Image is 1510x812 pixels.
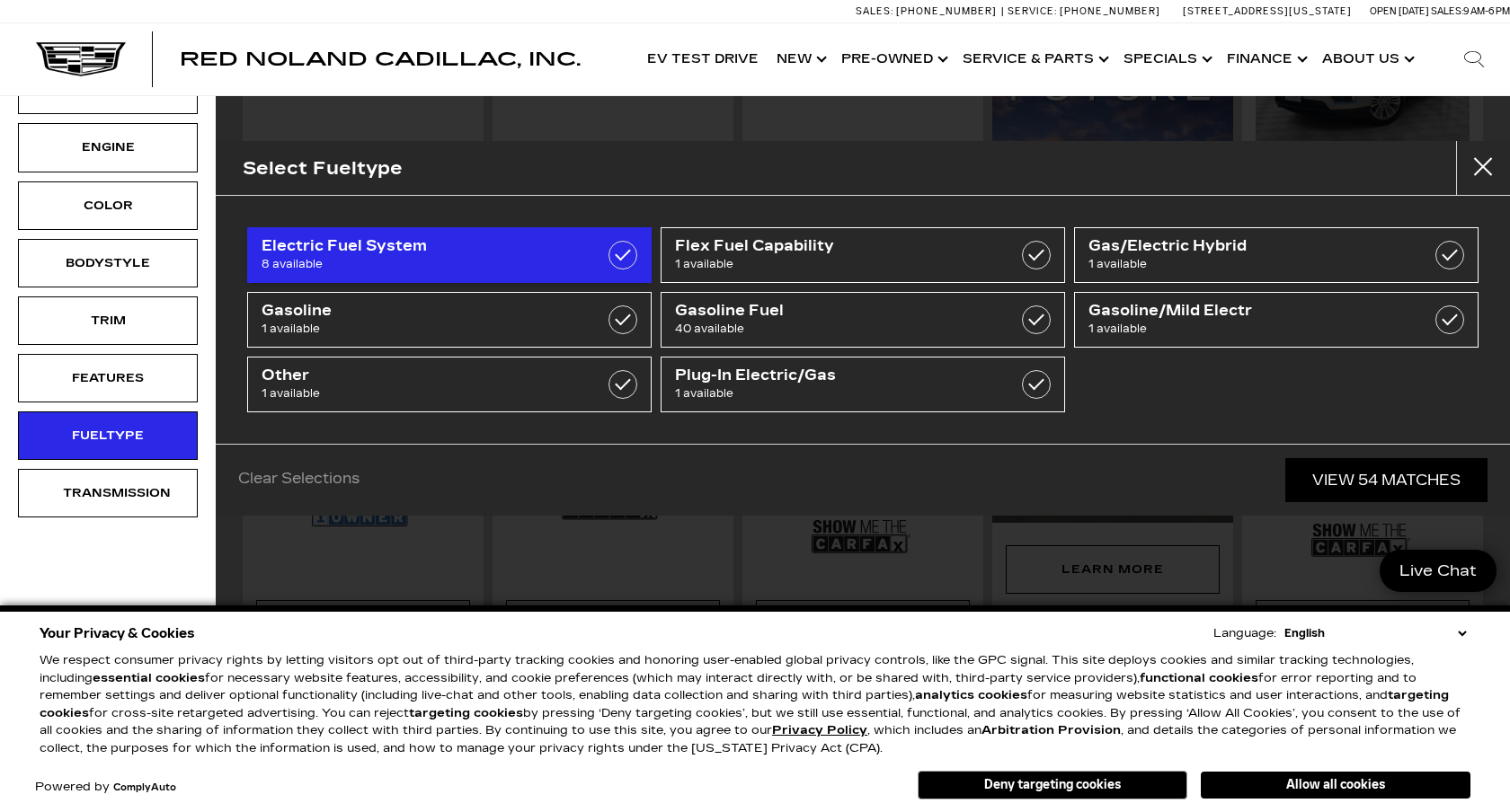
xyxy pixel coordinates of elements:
div: TransmissionTransmission [18,469,198,517]
a: About Us [1313,23,1420,95]
button: Allow all cookies [1201,772,1470,799]
a: Plug-In Electric/Gas1 available [661,357,1065,412]
span: [PHONE_NUMBER] [1060,5,1160,17]
a: Finance [1218,23,1313,95]
a: Gasoline Fuel40 available [661,292,1065,348]
div: Bodystyle [63,253,153,273]
div: Color [63,196,153,216]
span: Service: [1008,5,1057,17]
span: Flex Fuel Capability [675,237,994,255]
div: Language: [1213,628,1276,640]
a: Gasoline1 available [247,292,652,348]
a: ComplyAuto [113,782,176,793]
div: BodystyleBodystyle [18,239,198,287]
span: 9 AM-6 PM [1463,5,1510,17]
strong: Arbitration Provision [981,723,1121,737]
span: 1 available [262,384,581,402]
a: Live Chat [1380,550,1497,592]
div: Engine [63,137,153,157]
span: Other [262,366,581,384]
span: 1 available [675,255,994,273]
span: 1 available [675,384,994,402]
a: Specials [1115,23,1218,95]
a: Service & Parts [954,23,1115,95]
div: Powered by [35,781,176,793]
span: Gasoline/Mild Electr [1088,302,1408,320]
span: Sales: [856,5,893,17]
a: EV Test Drive [638,23,768,95]
h2: Select Fueltype [243,154,403,183]
a: Pre-Owned [832,23,954,95]
span: Your Privacy & Cookies [40,621,195,646]
a: Other1 available [247,357,652,412]
div: Fueltype [63,426,153,446]
span: [PHONE_NUMBER] [896,5,997,17]
div: Features [63,368,153,388]
div: Transmission [63,483,153,503]
a: Clear Selections [238,470,360,491]
select: Language Select [1280,624,1470,642]
a: Electric Fuel System8 available [247,227,652,283]
a: New [768,23,832,95]
span: Gasoline Fuel [675,302,994,320]
a: Service: [PHONE_NUMBER] [1001,6,1165,16]
strong: essential cookies [93,671,205,685]
u: Privacy Policy [772,723,867,737]
button: close [1456,141,1510,195]
span: 1 available [1088,320,1408,338]
span: Red Noland Cadillac, Inc. [180,49,581,70]
strong: targeting cookies [409,706,523,720]
a: Gas/Electric Hybrid1 available [1074,227,1479,283]
span: 1 available [262,320,581,338]
button: Deny targeting cookies [918,771,1187,799]
div: FueltypeFueltype [18,411,198,460]
div: Search [1438,23,1510,95]
span: Electric Fuel System [262,237,581,255]
span: Gas/Electric Hybrid [1088,237,1408,255]
span: Plug-In Electric/Gas [675,366,994,384]
strong: targeting cookies [40,688,1449,720]
span: 1 available [1088,255,1408,273]
div: FeaturesFeatures [18,354,198,402]
img: Cadillac Dark Logo with Cadillac White Text [36,42,126,76]
a: [STREET_ADDRESS][US_STATE] [1183,5,1352,17]
div: EngineEngine [18,123,198,172]
span: 40 available [675,320,994,338]
strong: analytics cookies [915,688,1027,702]
p: We respect consumer privacy rights by letting visitors opt out of third-party tracking cookies an... [40,652,1470,757]
div: ColorColor [18,181,198,230]
span: Open [DATE] [1370,5,1429,17]
span: Sales: [1431,5,1463,17]
a: Sales: [PHONE_NUMBER] [856,6,1001,16]
span: 8 available [262,255,581,273]
a: View 54 Matches [1285,458,1488,502]
div: TrimTrim [18,296,198,345]
span: Live Chat [1390,560,1486,581]
div: Trim [63,311,153,331]
a: Red Noland Cadillac, Inc. [180,50,581,68]
strong: functional cookies [1140,671,1258,685]
a: Gasoline/Mild Electr1 available [1074,292,1479,348]
a: Flex Fuel Capability1 available [661,227,1065,283]
span: Gasoline [262,302,581,320]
